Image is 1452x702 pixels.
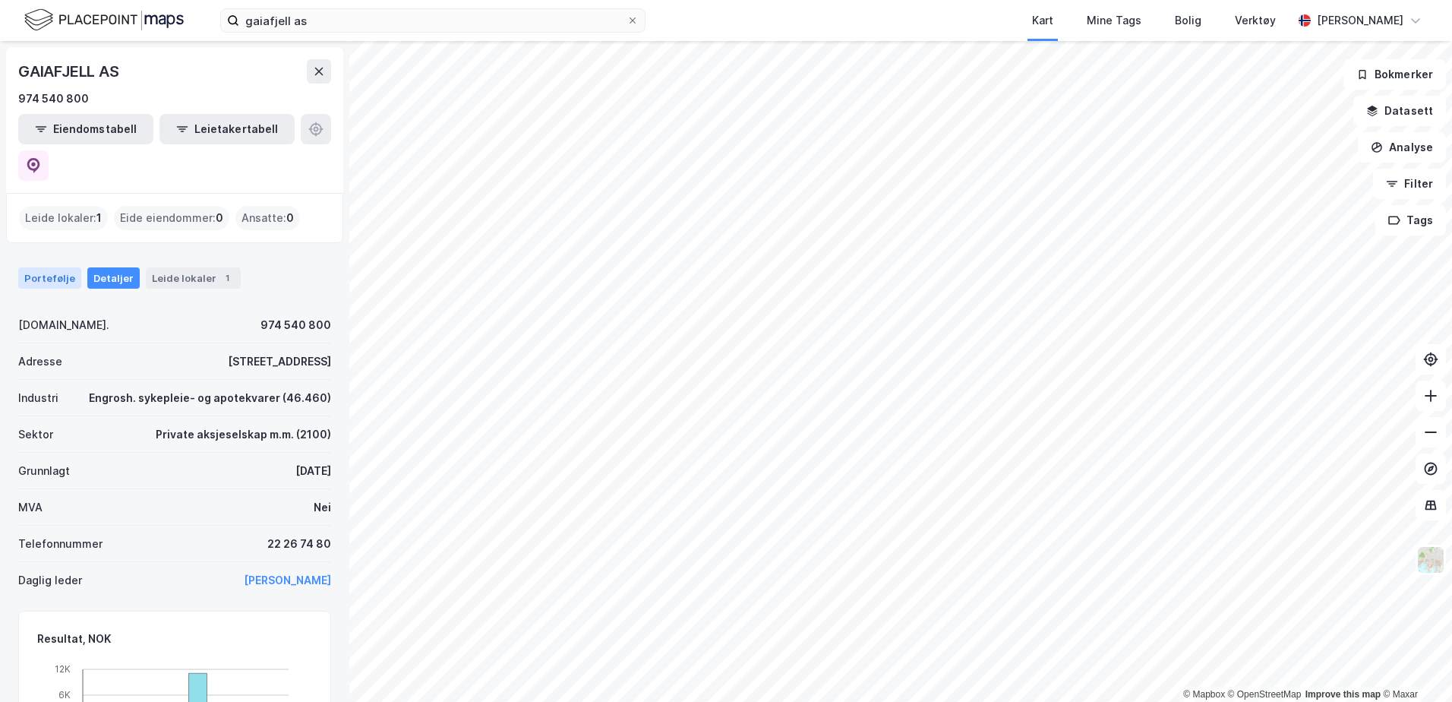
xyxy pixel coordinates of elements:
[1032,11,1053,30] div: Kart
[235,206,300,230] div: Ansatte :
[58,689,71,700] tspan: 6K
[239,9,627,32] input: Søk på adresse, matrikkel, gårdeiere, leietakere eller personer
[18,571,82,590] div: Daglig leder
[18,425,53,444] div: Sektor
[18,535,103,553] div: Telefonnummer
[159,114,295,144] button: Leietakertabell
[87,267,140,289] div: Detaljer
[146,267,241,289] div: Leide lokaler
[1235,11,1276,30] div: Verktøy
[228,353,331,371] div: [STREET_ADDRESS]
[37,630,312,648] div: Resultat, NOK
[156,425,331,444] div: Private aksjeselskap m.m. (2100)
[18,267,81,289] div: Portefølje
[1343,59,1446,90] button: Bokmerker
[18,90,89,108] div: 974 540 800
[1317,11,1403,30] div: [PERSON_NAME]
[1375,205,1446,236] button: Tags
[18,59,122,84] div: GAIAFJELL AS
[286,209,294,227] span: 0
[55,663,71,675] tspan: 12K
[18,498,43,517] div: MVA
[267,535,331,553] div: 22 26 74 80
[1416,545,1445,574] img: Z
[1305,689,1381,700] a: Improve this map
[24,7,184,33] img: logo.f888ab2527a4732fd821a326f86c7f29.svg
[1175,11,1201,30] div: Bolig
[314,498,331,517] div: Nei
[1228,689,1302,700] a: OpenStreetMap
[18,353,62,371] div: Adresse
[89,389,331,407] div: Engrosh. sykepleie- og apotekvarer (46.460)
[96,209,102,227] span: 1
[19,206,108,230] div: Leide lokaler :
[18,114,153,144] button: Eiendomstabell
[219,270,235,286] div: 1
[114,206,229,230] div: Eide eiendommer :
[1376,629,1452,702] iframe: Chat Widget
[295,462,331,480] div: [DATE]
[1373,169,1446,199] button: Filter
[260,316,331,334] div: 974 540 800
[1087,11,1141,30] div: Mine Tags
[1183,689,1225,700] a: Mapbox
[1353,96,1446,126] button: Datasett
[18,316,109,334] div: [DOMAIN_NAME].
[1358,132,1446,163] button: Analyse
[216,209,223,227] span: 0
[18,389,58,407] div: Industri
[18,462,70,480] div: Grunnlagt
